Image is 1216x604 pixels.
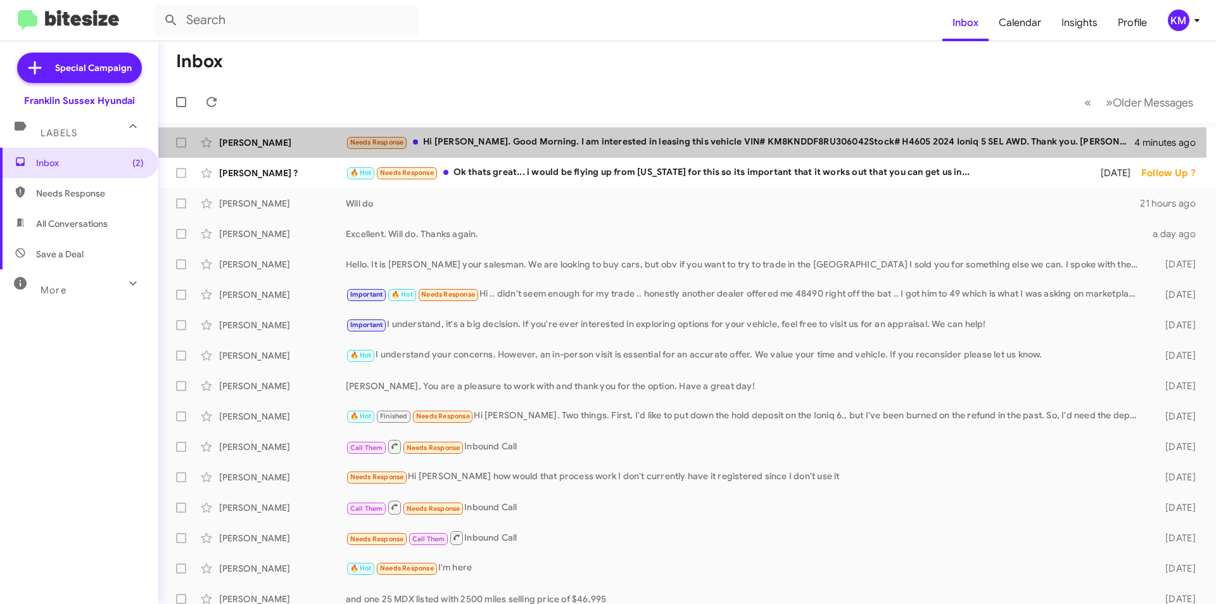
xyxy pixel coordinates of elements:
div: Hi [PERSON_NAME]. Two things. First, I'd like to put down the hold deposit on the Ioniq 6., but I... [346,409,1145,423]
div: [DATE] [1145,380,1206,392]
span: « [1084,94,1091,110]
span: Labels [41,127,77,139]
div: Follow Up ? [1141,167,1206,179]
div: [PERSON_NAME] [219,228,346,240]
h1: Inbox [176,51,223,72]
span: Call Them [412,535,445,543]
div: Hi [PERSON_NAME] how would that process work I don't currently have it registered since I don't u... [346,470,1145,484]
div: [PERSON_NAME] [219,471,346,484]
div: Hello. It is [PERSON_NAME] your salesman. We are looking to buy cars, but obv if you want to try ... [346,258,1145,271]
a: Special Campaign [17,53,142,83]
span: Needs Response [350,138,404,146]
nav: Page navigation example [1077,89,1201,115]
span: 🔥 Hot [350,412,372,420]
span: Needs Response [350,535,404,543]
div: 4 minutes ago [1134,136,1206,149]
div: [PERSON_NAME] [219,410,346,423]
button: Previous [1077,89,1099,115]
span: Older Messages [1113,96,1193,110]
span: Needs Response [416,412,470,420]
span: Needs Response [421,290,475,299]
a: Calendar [989,4,1051,41]
span: Needs Response [407,504,460,513]
div: [DATE] [1145,501,1206,514]
span: (2) [132,157,144,169]
div: [PERSON_NAME] [219,440,346,453]
span: More [41,285,66,296]
span: Save a Deal [36,248,84,260]
div: [DATE] [1145,471,1206,484]
div: Hi .. didn't seem enough for my trade .. honestly another dealer offered me 48490 right off the b... [346,287,1145,302]
div: Inbound Call [346,499,1145,515]
span: » [1106,94,1113,110]
div: a day ago [1145,228,1206,240]
button: KM [1157,10,1202,31]
div: [PERSON_NAME] [219,319,346,331]
div: [PERSON_NAME] [219,197,346,210]
a: Inbox [942,4,989,41]
span: Finished [380,412,408,420]
div: [PERSON_NAME] [219,501,346,514]
div: I'm here [346,561,1145,575]
div: I understand your concerns. However, an in-person visit is essential for an accurate offer. We va... [346,348,1145,363]
span: Needs Response [407,444,460,452]
div: Franklin Sussex Hyundai [24,94,135,107]
div: [PERSON_NAME] [219,380,346,392]
div: [PERSON_NAME] ? [219,167,346,179]
span: 🔥 Hot [350,169,372,177]
div: [DATE] [1145,349,1206,362]
div: [DATE] [1145,288,1206,301]
div: Excellent. Will do. Thanks again. [346,228,1145,240]
span: Important [350,290,383,299]
span: 🔥 Hot [391,290,413,299]
div: [DATE] [1145,532,1206,544]
div: Hi [PERSON_NAME]. Good Morning. I am interested in leasing this vehicle VIN# KM8KNDDF8RU306042Sto... [346,135,1134,150]
span: Call Them [350,444,383,452]
span: 🔥 Hot [350,351,372,359]
div: [DATE] [1145,258,1206,271]
div: [PERSON_NAME] [219,562,346,575]
span: Call Them [350,504,383,513]
div: [PERSON_NAME] [219,532,346,544]
div: 21 hours ago [1140,197,1206,210]
div: [PERSON_NAME] [219,288,346,301]
span: Inbox [36,157,144,169]
div: [DATE] [1145,319,1206,331]
div: [DATE] [1145,440,1206,453]
a: Insights [1051,4,1108,41]
span: Needs Response [380,564,434,572]
span: 🔥 Hot [350,564,372,572]
span: All Conversations [36,217,108,230]
div: Inbound Call [346,530,1145,546]
span: Needs Response [36,187,144,200]
div: Ok thats great... i would be flying up from [US_STATE] for this so its important that it works ou... [346,165,1084,180]
div: KM [1168,10,1189,31]
div: [PERSON_NAME] [219,136,346,149]
div: [PERSON_NAME] [219,349,346,362]
div: [DATE] [1145,410,1206,423]
div: Will do [346,197,1140,210]
span: Needs Response [380,169,434,177]
input: Search [153,5,419,35]
button: Next [1098,89,1201,115]
div: [DATE] [1084,167,1141,179]
span: Needs Response [350,473,404,481]
span: Special Campaign [55,61,132,74]
div: I understand, it's a big decision. If you're ever interested in exploring options for your vehicl... [346,318,1145,332]
span: Important [350,321,383,329]
div: [PERSON_NAME], You are a pleasure to work with and thank you for the option. Have a great day! [346,380,1145,392]
a: Profile [1108,4,1157,41]
div: Inbound Call [346,439,1145,454]
div: [DATE] [1145,562,1206,575]
div: [PERSON_NAME] [219,258,346,271]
